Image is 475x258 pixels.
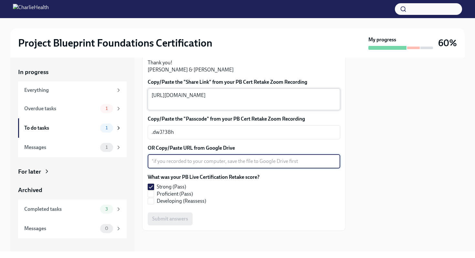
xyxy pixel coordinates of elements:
label: What was your PB Live Certification Retake score? [148,174,259,181]
strong: My progress [368,36,396,43]
div: To do tasks [24,124,98,132]
a: Everything [18,81,127,99]
a: In progress [18,68,127,76]
span: 1 [102,125,111,130]
label: OR Copy/Paste URL from Google Drive [148,145,340,152]
a: Completed tasks3 [18,199,127,219]
h2: Project Blueprint Foundations Certification [18,37,212,49]
span: 0 [101,226,112,231]
div: Overdue tasks [24,105,98,112]
a: Overdue tasks1 [18,99,127,118]
a: Messages1 [18,138,127,157]
span: 1 [102,106,111,111]
a: Messages0 [18,219,127,238]
span: Proficient (Pass) [157,190,193,198]
span: Developing (Reassess) [157,198,206,205]
div: Messages [24,144,98,151]
img: CharlieHealth [13,4,49,14]
span: 1 [102,145,111,150]
span: 3 [101,207,112,211]
a: To do tasks1 [18,118,127,138]
span: Strong (Pass) [157,183,186,190]
div: Everything [24,87,113,94]
h3: 60% [438,37,457,49]
div: For later [18,167,41,176]
div: Completed tasks [24,206,98,213]
textarea: .dwJ?38h [152,128,336,136]
div: Messages [24,225,98,232]
label: Copy/Paste the "Passcode" from your PB Cert Retake Zoom Recording [148,115,340,123]
a: For later [18,167,127,176]
label: Copy/Paste the "Share Link" from your PB Cert Retake Zoom Recording [148,79,340,86]
p: Thank you! [PERSON_NAME] & [PERSON_NAME] [148,59,340,73]
textarea: [URL][DOMAIN_NAME] [152,91,336,107]
a: Archived [18,186,127,194]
